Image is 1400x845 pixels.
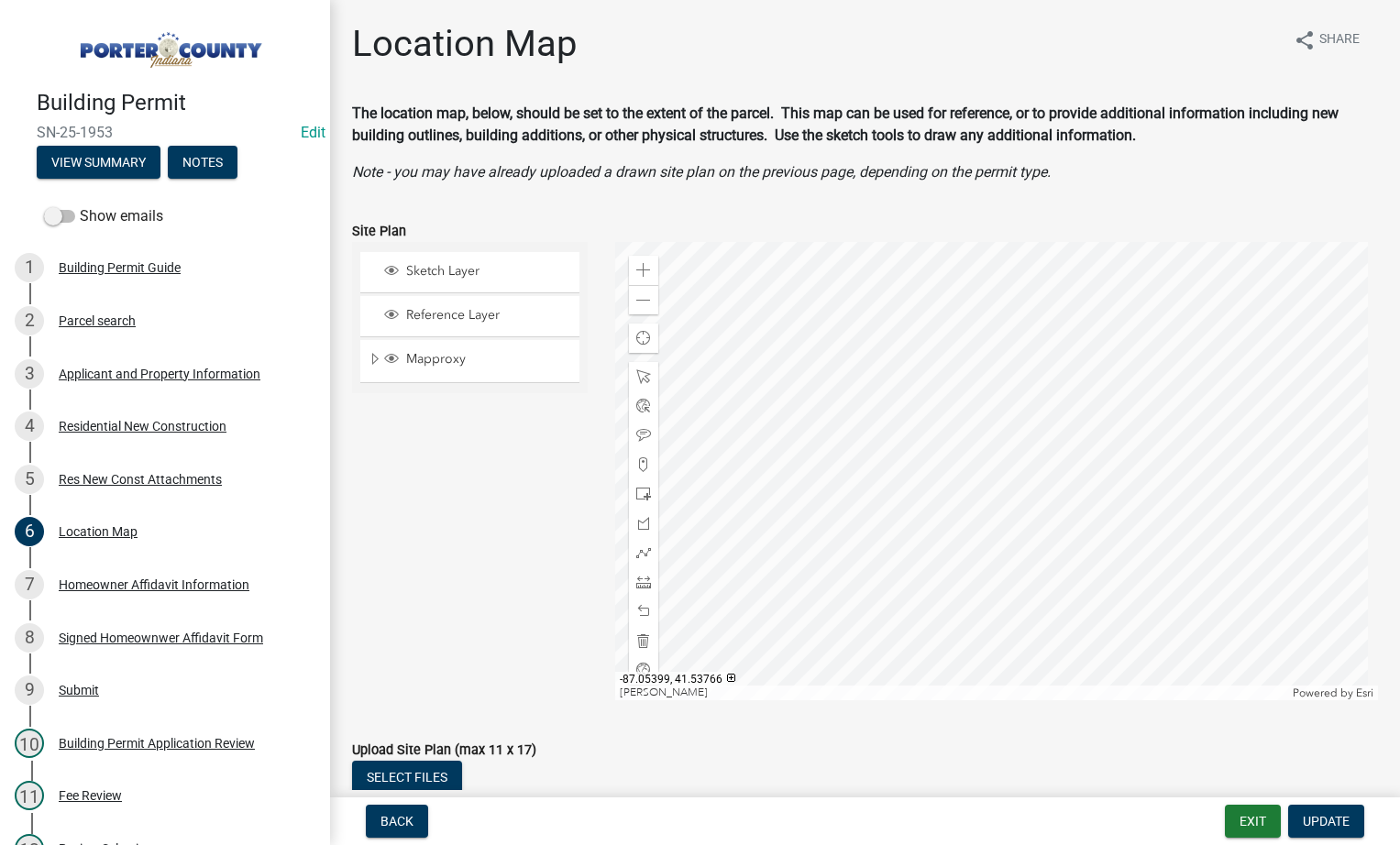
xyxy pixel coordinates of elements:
wm-modal-confirm: Summary [37,156,160,170]
div: 8 [15,623,44,653]
div: 2 [15,306,44,335]
wm-modal-confirm: Notes [168,156,237,170]
a: Esri [1356,686,1373,699]
div: Residential New Construction [59,420,226,433]
h4: Building Permit [37,90,315,116]
button: Update [1288,805,1364,838]
div: 1 [15,253,44,282]
ul: Layer List [358,247,581,388]
span: Back [380,814,413,829]
li: Sketch Layer [360,252,579,293]
wm-modal-confirm: Edit Application Number [301,124,325,141]
div: Location Map [59,525,138,538]
div: Signed Homeownwer Affidavit Form [59,631,263,644]
img: Porter County, Indiana [37,19,301,71]
a: Edit [301,124,325,141]
span: Update [1303,814,1350,829]
div: Building Permit Application Review [59,737,255,750]
div: Sketch Layer [381,263,573,281]
span: Expand [368,351,381,370]
div: Reference Layer [381,307,573,325]
span: Share [1319,29,1360,51]
div: Building Permit Guide [59,261,181,274]
label: Upload Site Plan (max 11 x 17) [352,744,536,757]
div: 11 [15,781,44,810]
span: Reference Layer [402,307,573,324]
div: Submit [59,684,99,697]
i: share [1294,29,1316,51]
label: Show emails [44,205,163,227]
button: Exit [1225,805,1281,838]
div: Powered by [1288,686,1378,700]
h1: Location Map [352,22,577,66]
div: 3 [15,359,44,389]
div: 4 [15,412,44,441]
li: Mapproxy [360,340,579,382]
span: SN-25-1953 [37,124,293,141]
span: Mapproxy [402,351,573,368]
div: Mapproxy [381,351,573,369]
div: 9 [15,675,44,705]
button: Select files [352,761,462,794]
div: 7 [15,570,44,599]
div: [PERSON_NAME] [615,686,1288,700]
div: Homeowner Affidavit Information [59,578,249,591]
div: Parcel search [59,314,136,327]
button: Notes [168,146,237,179]
label: Site Plan [352,225,406,238]
button: Back [366,805,428,838]
span: Sketch Layer [402,263,573,280]
div: 10 [15,729,44,758]
div: Res New Const Attachments [59,473,222,486]
button: View Summary [37,146,160,179]
div: Applicant and Property Information [59,368,260,380]
i: Note - you may have already uploaded a drawn site plan on the previous page, depending on the per... [352,163,1051,181]
li: Reference Layer [360,296,579,337]
div: 5 [15,465,44,494]
button: shareShare [1279,22,1374,58]
div: Find my location [629,324,658,353]
div: Zoom in [629,256,658,285]
strong: The location map, below, should be set to the extent of the parcel. This map can be used for refe... [352,104,1339,144]
div: 6 [15,517,44,546]
div: Fee Review [59,789,122,802]
div: Zoom out [629,285,658,314]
